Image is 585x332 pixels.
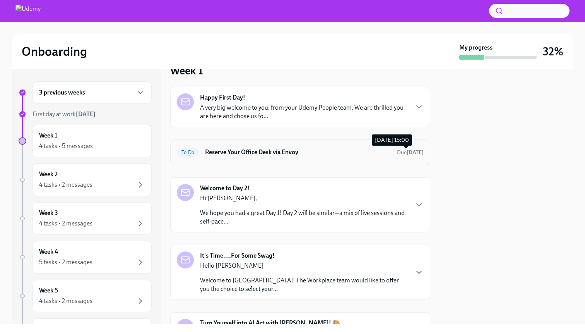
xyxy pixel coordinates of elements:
[170,64,203,77] h3: Week 1
[15,5,41,17] img: Udemy
[200,251,275,260] strong: It's Time....For Some Swag!
[39,248,58,256] h6: Week 4
[39,297,92,305] div: 4 tasks • 2 messages
[19,280,152,312] a: Week 54 tasks • 2 messages
[19,163,152,196] a: Week 24 tasks • 2 messages
[76,110,96,118] strong: [DATE]
[19,202,152,235] a: Week 34 tasks • 2 messages
[200,261,408,270] p: Hello [PERSON_NAME]
[205,148,391,157] h6: Reserve Your Office Desk via Envoy
[39,170,58,179] h6: Week 2
[39,258,92,267] div: 5 tasks • 2 messages
[200,194,408,203] p: Hi [PERSON_NAME],
[19,241,152,274] a: Week 45 tasks • 2 messages
[200,319,340,327] strong: Turn Yourself into AI Art with [PERSON_NAME]! 🎨
[19,125,152,157] a: Week 14 tasks • 5 messages
[177,146,424,158] a: To DoReserve Your Office Desk via EnvoyDue[DATE]
[39,286,58,295] h6: Week 5
[39,219,92,228] div: 4 tasks • 2 messages
[200,209,408,226] p: We hope you had a great Day 1! Day 2 will be similar—a mix of live sessions and self-pace...
[200,93,245,102] strong: Happy First Day!
[19,110,152,119] a: First day at work[DATE]
[32,81,152,104] div: 3 previous weeks
[397,149,424,156] span: Due
[407,149,424,156] strong: [DATE]
[459,43,493,52] strong: My progress
[177,150,199,155] span: To Do
[200,276,408,293] p: Welcome to [GEOGRAPHIC_DATA]! The Workplace team would like to offer you the choice to select you...
[39,131,57,140] h6: Week 1
[39,142,93,150] div: 4 tasks • 5 messages
[543,45,563,58] h3: 32%
[39,209,58,217] h6: Week 3
[22,44,87,59] h2: Onboarding
[200,184,250,193] strong: Welcome to Day 2!
[39,181,92,189] div: 4 tasks • 2 messages
[200,103,408,120] p: A very big welcome to you, from your Udemy People team. We are thrilled you are here and chose us...
[32,110,96,118] span: First day at work
[39,88,85,97] h6: 3 previous weeks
